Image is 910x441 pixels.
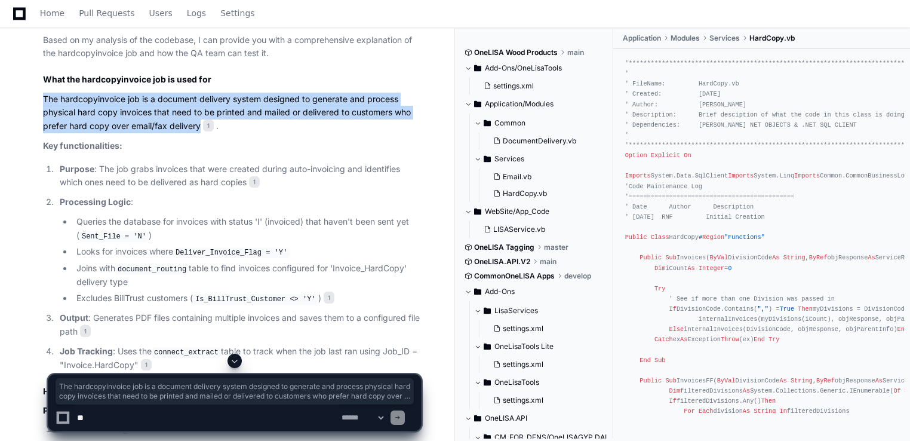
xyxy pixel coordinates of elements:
code: Sent_File = 'N' [79,231,149,242]
span: Dim [654,265,665,272]
span: Pull Requests [79,10,134,17]
span: Home [40,10,64,17]
span: master [544,243,568,252]
button: Add-Ons/OneLisaTools [465,59,604,78]
p: Based on my analysis of the codebase, I can provide you with a comprehensive explanation of the h... [43,33,421,61]
span: '============================================= [625,193,794,200]
button: HardCopy.vb [488,185,597,202]
li: Joins with table to find invoices configured for 'Invoice_HardCopy' delivery type [73,262,421,289]
span: Add-Ons/OneLisaTools [485,63,562,73]
span: As [772,254,779,261]
span: Users [149,10,173,17]
span: 0 [728,265,731,272]
span: Services [709,33,740,43]
svg: Directory [474,204,481,219]
span: Class [651,234,669,241]
span: Public [640,254,662,261]
button: Email.vb [488,169,597,185]
span: Sub [665,254,676,261]
li: Excludes BillTrust customers ( ) [73,292,421,306]
span: settings.xml [493,81,534,91]
button: Application/Modules [465,94,604,114]
span: CommonOneLISA Apps [474,271,555,281]
code: connect_extract [152,347,221,358]
span: 1 [324,292,334,304]
span: Application [623,33,661,43]
span: ByRef [809,254,828,261]
span: ' Dependencies: [PERSON_NAME] NET OBJECTS & .NET SQL CLIENT [625,121,857,128]
p: : Generates PDF files containing multiple invoices and saves them to a configured file path [60,311,421,339]
span: HardCopy.vb [503,189,547,198]
span: "," [757,305,768,313]
span: As [687,265,694,272]
svg: Directory [484,116,491,130]
span: main [540,257,557,267]
span: ' Description: Brief desciption of what the code in this class is doing. [625,111,908,118]
span: ' [DATE] RNF Initial Creation [625,213,765,220]
span: Catch [654,336,673,343]
span: Add-Ons [485,287,515,296]
span: Logs [187,10,206,17]
span: 1 [203,120,214,131]
button: LISAService.vb [479,221,597,238]
button: settings.xml [479,78,597,94]
span: Try [654,285,665,292]
code: Deliver_Invoice_Flag = 'Y' [173,247,290,258]
button: WebSite/App_Code [465,202,604,221]
span: The hardcopyinvoice job is a document delivery system designed to generate and process physical h... [59,382,410,401]
span: WebSite/App_Code [485,207,549,216]
span: Application/Modules [485,99,554,109]
span: DocumentDelivery.vb [503,136,576,146]
strong: Output [60,313,88,323]
svg: Directory [474,61,481,75]
span: 1 [249,176,260,188]
span: Else [669,326,684,333]
span: Region [702,234,724,241]
span: End [754,336,764,343]
span: OneLisaTools Lite [494,342,554,351]
span: Settings [220,10,254,17]
strong: Job Tracking [60,346,113,356]
span: OneLISA.API.V2 [474,257,530,267]
span: ' [625,131,629,139]
span: As [868,254,875,261]
h2: What the hardcopyinvoice job is used for [43,73,421,85]
span: 'Code Maintenance Log [625,183,702,190]
span: End [897,326,908,333]
span: Public [625,234,647,241]
span: Email.vb [503,172,531,182]
span: String [783,254,806,261]
span: ByVal [709,254,728,261]
span: Throw [721,336,739,343]
span: As [680,336,687,343]
span: OneLISA Tagging [474,243,534,252]
button: OneLisaTools Lite [474,337,604,356]
svg: Directory [484,152,491,166]
svg: Directory [484,304,491,318]
button: settings.xml [488,320,597,337]
span: Then [798,305,813,313]
code: Is_BillTrust_Customer <> 'Y' [193,294,318,305]
span: Imports [625,172,651,179]
span: OneLISA Wood Products [474,48,558,57]
span: True [779,305,794,313]
span: ' Date Author Description [625,203,754,210]
span: Services [494,154,524,164]
span: Try [768,336,779,343]
span: Modules [671,33,700,43]
span: Option [625,152,647,159]
span: settings.xml [503,324,543,333]
button: Add-Ons [465,282,604,301]
span: 1 [80,325,91,337]
span: develop [564,271,591,281]
strong: Purpose [60,164,94,174]
button: Services [474,149,604,169]
p: The hardcopyinvoice job is a document delivery system designed to generate and process physical h... [43,93,421,133]
span: If [669,305,677,313]
span: ' See if more than one Division was passed in [669,295,835,302]
li: Looks for invoices where [73,245,421,259]
span: LISAService.vb [493,225,545,234]
code: document_routing [115,264,189,275]
span: ' Created: [DATE] [625,90,721,97]
button: Common [474,114,604,133]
